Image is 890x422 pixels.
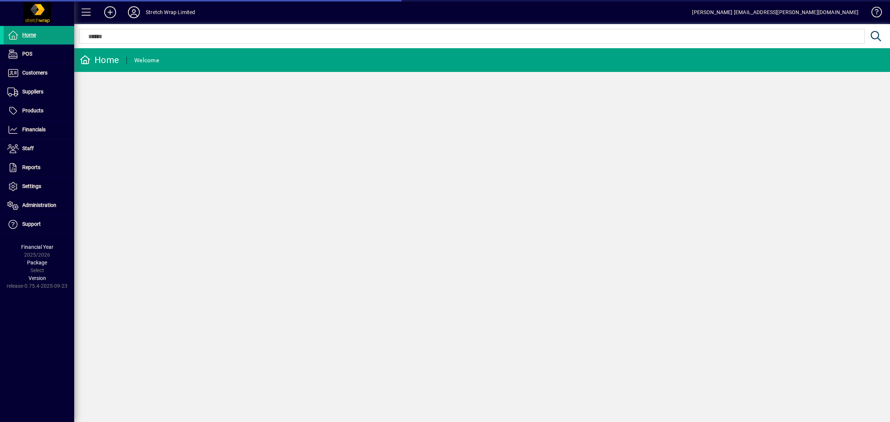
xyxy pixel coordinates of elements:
[21,244,53,250] span: Financial Year
[4,83,74,101] a: Suppliers
[29,275,46,281] span: Version
[22,126,46,132] span: Financials
[134,55,159,66] div: Welcome
[22,145,34,151] span: Staff
[27,260,47,266] span: Package
[22,89,43,95] span: Suppliers
[4,196,74,215] a: Administration
[98,6,122,19] button: Add
[4,139,74,158] a: Staff
[4,64,74,82] a: Customers
[4,158,74,177] a: Reports
[22,183,41,189] span: Settings
[22,221,41,227] span: Support
[4,177,74,196] a: Settings
[122,6,146,19] button: Profile
[80,54,119,66] div: Home
[22,70,47,76] span: Customers
[22,202,56,208] span: Administration
[4,215,74,234] a: Support
[4,45,74,63] a: POS
[22,51,32,57] span: POS
[4,102,74,120] a: Products
[22,164,40,170] span: Reports
[866,1,881,26] a: Knowledge Base
[692,6,858,18] div: [PERSON_NAME] [EMAIL_ADDRESS][PERSON_NAME][DOMAIN_NAME]
[22,108,43,113] span: Products
[146,6,195,18] div: Stretch Wrap Limited
[4,121,74,139] a: Financials
[22,32,36,38] span: Home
